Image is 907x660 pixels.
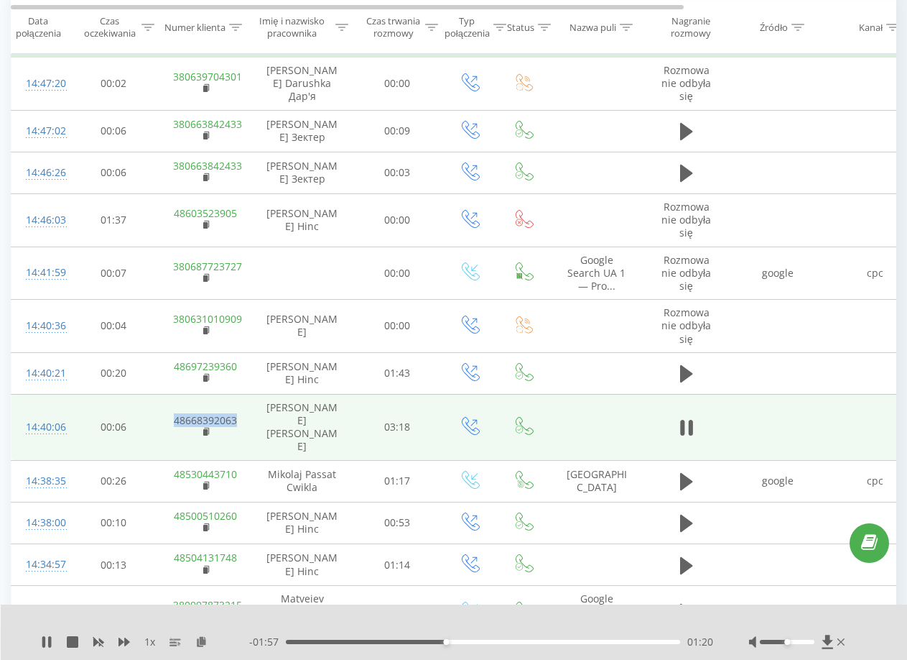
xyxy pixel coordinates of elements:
[859,21,883,33] div: Kanał
[507,21,534,33] div: Status
[26,206,55,234] div: 14:46:03
[443,639,449,645] div: Accessibility label
[11,15,65,40] div: Data połączenia
[69,194,159,247] td: 01:37
[252,110,353,152] td: [PERSON_NAME] Зектер
[69,152,159,193] td: 00:06
[173,598,242,612] a: 380997873215
[784,639,790,645] div: Accessibility label
[567,592,625,631] span: Google Search UA 1 — Pro...
[365,15,422,40] div: Czas trwania rozmowy
[353,58,442,111] td: 00:00
[760,21,788,33] div: Źródło
[173,117,242,131] a: 380663842433
[69,544,159,586] td: 00:13
[69,110,159,152] td: 00:06
[730,586,827,639] td: google
[353,352,442,394] td: 01:43
[26,312,55,340] div: 14:40:36
[252,352,353,394] td: [PERSON_NAME] Hinc
[174,359,237,373] a: 48697239360
[69,586,159,639] td: 00:28
[353,502,442,544] td: 00:53
[81,15,138,40] div: Czas oczekiwania
[69,502,159,544] td: 00:10
[69,300,159,353] td: 00:04
[173,159,242,173] a: 380663842433
[26,551,55,579] div: 14:34:57
[550,460,643,502] td: [GEOGRAPHIC_DATA]
[567,253,625,293] span: Google Search UA 1 — Pro...
[252,300,353,353] td: [PERSON_NAME]
[353,394,442,460] td: 03:18
[730,460,827,502] td: google
[26,259,55,287] div: 14:41:59
[445,15,490,40] div: Typ połączenia
[174,551,237,564] a: 48504131748
[661,306,711,345] span: Rozmowa nie odbyła się
[252,15,332,40] div: Imię i nazwisko pracownika
[69,58,159,111] td: 00:02
[656,15,725,40] div: Nagranie rozmowy
[26,467,55,495] div: 14:38:35
[687,635,713,649] span: 01:20
[353,300,442,353] td: 00:00
[252,194,353,247] td: [PERSON_NAME] Hinc
[252,586,353,639] td: Matveiev BugHunter Volodymyr
[69,460,159,502] td: 00:26
[730,247,827,300] td: google
[174,509,237,523] a: 48500510260
[353,460,442,502] td: 01:17
[353,586,442,639] td: 03:32
[661,63,711,103] span: Rozmowa nie odbyła się
[353,544,442,586] td: 01:14
[26,359,55,388] div: 14:40:21
[69,352,159,394] td: 00:20
[249,635,286,649] span: - 01:57
[174,206,237,220] a: 48603523905
[26,159,55,187] div: 14:46:26
[173,312,242,326] a: 380631010909
[174,467,237,481] a: 48530443710
[353,152,442,193] td: 00:03
[69,394,159,460] td: 00:06
[26,598,55,626] div: 14:33:46
[661,253,711,293] span: Rozmowa nie odbyła się
[252,460,353,502] td: Mikolaj Passat Cwikla
[174,413,237,427] a: 48668392063
[252,502,353,544] td: [PERSON_NAME] Hinc
[164,21,225,33] div: Numer klienta
[353,110,442,152] td: 00:09
[252,58,353,111] td: [PERSON_NAME] Darushka Дар'я
[353,247,442,300] td: 00:00
[26,413,55,441] div: 14:40:06
[26,509,55,537] div: 14:38:00
[69,247,159,300] td: 00:07
[144,635,155,649] span: 1 x
[353,194,442,247] td: 00:00
[173,70,242,83] a: 380639704301
[252,394,353,460] td: [PERSON_NAME] [PERSON_NAME]
[26,70,55,98] div: 14:47:20
[173,260,242,273] a: 380687723727
[252,544,353,586] td: [PERSON_NAME] Hinc
[661,200,711,239] span: Rozmowa nie odbyła się
[252,152,353,193] td: [PERSON_NAME] Зектер
[26,117,55,145] div: 14:47:02
[569,21,616,33] div: Nazwa puli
